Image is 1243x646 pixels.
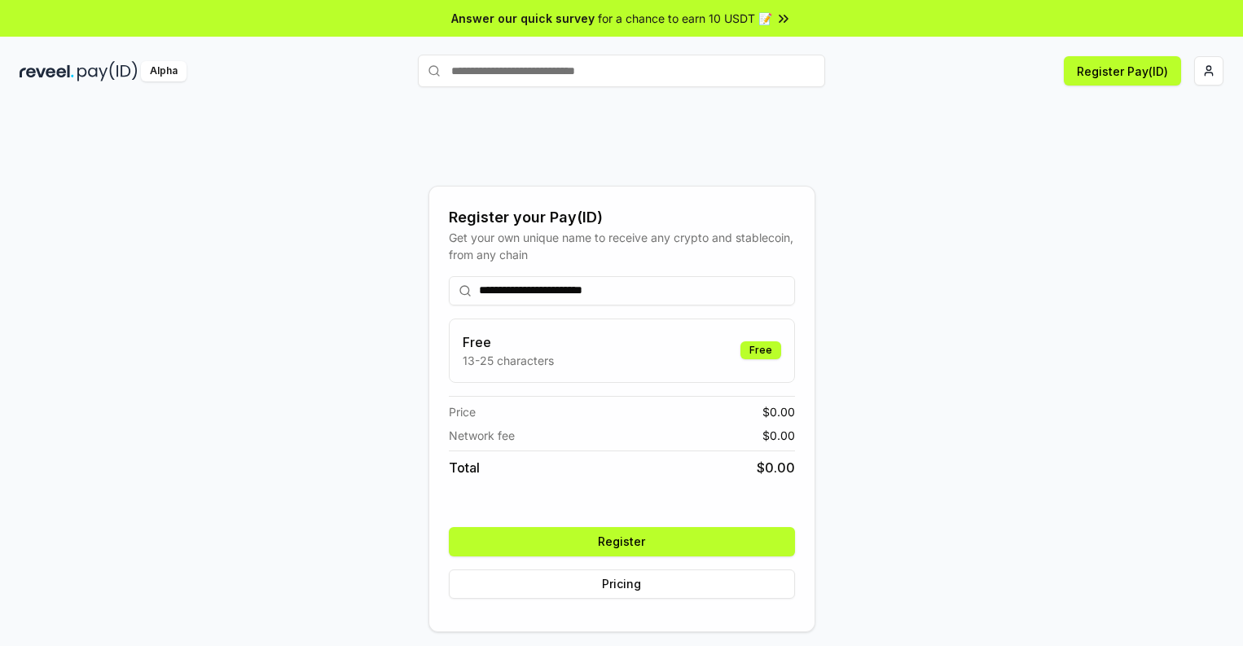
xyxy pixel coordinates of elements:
[598,10,772,27] span: for a chance to earn 10 USDT 📝
[449,569,795,599] button: Pricing
[449,458,480,477] span: Total
[141,61,187,81] div: Alpha
[463,332,554,352] h3: Free
[20,61,74,81] img: reveel_dark
[451,10,595,27] span: Answer our quick survey
[449,403,476,420] span: Price
[762,403,795,420] span: $ 0.00
[463,352,554,369] p: 13-25 characters
[77,61,138,81] img: pay_id
[449,229,795,263] div: Get your own unique name to receive any crypto and stablecoin, from any chain
[757,458,795,477] span: $ 0.00
[449,527,795,556] button: Register
[449,206,795,229] div: Register your Pay(ID)
[1064,56,1181,86] button: Register Pay(ID)
[449,427,515,444] span: Network fee
[762,427,795,444] span: $ 0.00
[740,341,781,359] div: Free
